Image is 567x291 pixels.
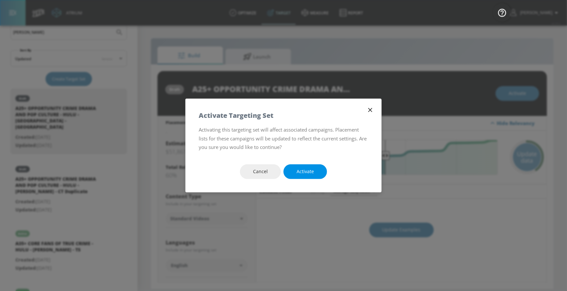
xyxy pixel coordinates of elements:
button: Open Resource Center [493,3,511,22]
h5: Activate Targeting Set [199,112,273,119]
span: Activate [297,168,314,176]
p: Activating this targeting set will affect associated campaigns. Placement lists for these campaig... [199,125,368,151]
button: Cancel [240,164,281,179]
button: Activate [283,164,327,179]
span: Cancel [253,168,268,176]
